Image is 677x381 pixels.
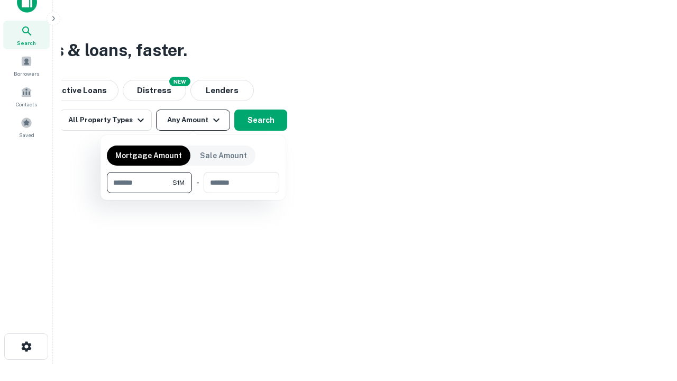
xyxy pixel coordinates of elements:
span: $1M [172,178,185,187]
iframe: Chat Widget [624,296,677,347]
p: Sale Amount [200,150,247,161]
div: - [196,172,199,193]
p: Mortgage Amount [115,150,182,161]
